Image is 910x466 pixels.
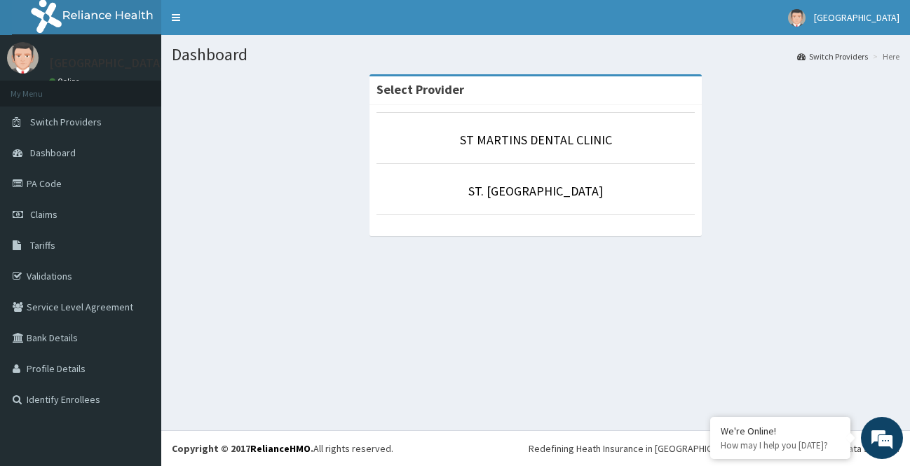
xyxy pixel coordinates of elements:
a: Switch Providers [797,50,868,62]
div: Redefining Heath Insurance in [GEOGRAPHIC_DATA] using Telemedicine and Data Science! [529,441,899,455]
strong: Select Provider [376,81,464,97]
li: Here [869,50,899,62]
a: ST. [GEOGRAPHIC_DATA] [468,183,603,199]
strong: Copyright © 2017 . [172,442,313,455]
p: How may I help you today? [721,439,840,451]
span: [GEOGRAPHIC_DATA] [814,11,899,24]
a: Online [49,76,83,86]
span: Tariffs [30,239,55,252]
a: RelianceHMO [250,442,311,455]
div: We're Online! [721,425,840,437]
img: User Image [7,42,39,74]
h1: Dashboard [172,46,899,64]
span: Switch Providers [30,116,102,128]
img: User Image [788,9,806,27]
span: Claims [30,208,57,221]
footer: All rights reserved. [161,430,910,466]
a: ST MARTINS DENTAL CLINIC [460,132,612,148]
p: [GEOGRAPHIC_DATA] [49,57,165,69]
span: Dashboard [30,146,76,159]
